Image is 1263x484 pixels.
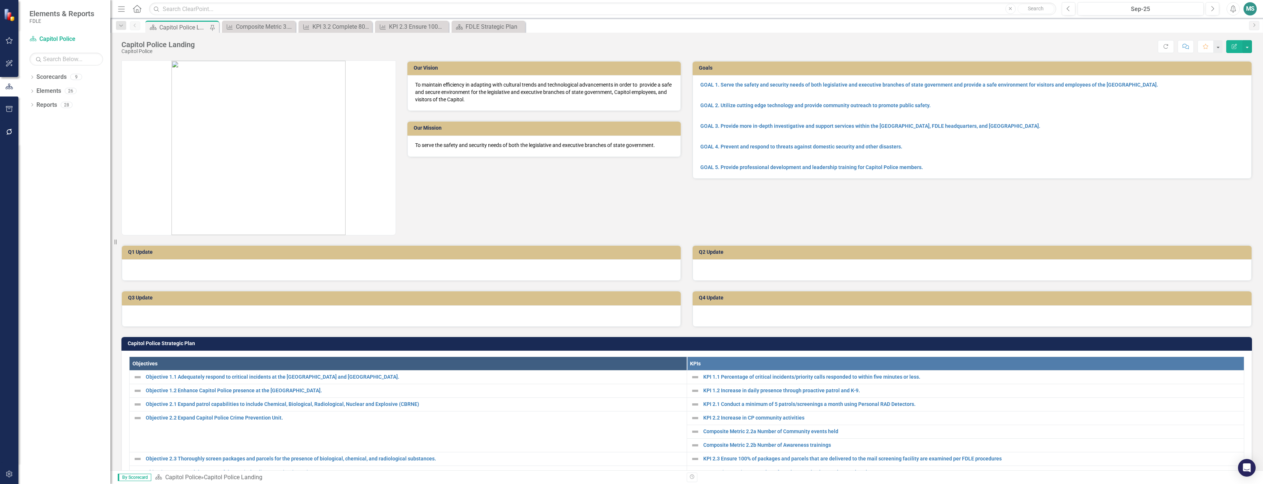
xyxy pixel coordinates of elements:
[165,474,201,481] a: Capitol Police
[159,23,208,32] div: Capitol Police Landing
[691,386,700,395] img: Not Defined
[687,439,1244,452] td: Double-Click to Edit Right Click for Context Menu
[700,102,931,108] a: GOAL 2. Utilize cutting edge technology and provide community outreach to promote public safety.
[36,87,61,95] a: Elements
[691,468,700,477] img: Not Defined
[703,415,1241,421] a: KPI 2.2 Increase in CP community activities
[691,427,700,436] img: Not Defined
[70,74,82,80] div: 9
[466,22,523,31] div: FDLE Strategic Plan
[29,18,94,24] small: FDLE
[171,61,346,235] img: mceclip0%20v5.png
[133,373,142,382] img: Not Defined
[130,466,687,480] td: Double-Click to Edit Right Click for Context Menu
[691,414,700,422] img: Not Defined
[146,374,683,380] a: Objective 1.1 Adequately respond to critical incidents at the [GEOGRAPHIC_DATA] and [GEOGRAPHIC_D...
[703,456,1241,462] a: KPI 2.3 Ensure 100% of packages and parcels that are delivered to the mail screening facility are...
[691,455,700,463] img: Not Defined
[703,429,1241,434] a: Composite Metric 2.2a Number of Community events held
[453,22,523,31] a: FDLE Strategic Plan
[128,295,677,301] h3: Q3 Update
[1243,2,1257,15] button: MS
[687,452,1244,466] td: Double-Click to Edit Right Click for Context Menu
[687,384,1244,398] td: Double-Click to Edit Right Click for Context Menu
[61,102,72,108] div: 28
[149,3,1056,15] input: Search ClearPoint...
[29,35,103,43] a: Capitol Police
[4,8,17,21] img: ClearPoint Strategy
[130,398,687,411] td: Double-Click to Edit Right Click for Context Menu
[699,249,1248,255] h3: Q2 Update
[415,81,673,103] p: To maintain efficiency in adapting with cultural trends and technological advancements in order t...
[687,425,1244,439] td: Double-Click to Edit Right Click for Context Menu
[389,22,447,31] div: KPI 2.3 Ensure 100% of packages and parcels that are delivered to the mail screening facility are...
[1238,459,1256,477] div: Open Intercom Messenger
[687,371,1244,384] td: Double-Click to Edit Right Click for Context Menu
[146,456,683,462] a: Objective 2.3 Thoroughly screen packages and parcels for the presence of biological, chemical, an...
[700,82,1158,88] a: GOAL 1. Serve the safety and security needs of both legislative and executive branches of state g...
[36,101,57,109] a: Reports
[699,295,1248,301] h3: Q4 Update
[699,65,1248,71] h3: Goals
[133,414,142,422] img: Not Defined
[1018,4,1054,14] button: Search
[128,341,1248,346] h3: Capitol Police Strategic Plan
[687,411,1244,425] td: Double-Click to Edit Right Click for Context Menu
[700,123,1040,129] a: GOAL 3. Provide more in-depth investigative and support services within the [GEOGRAPHIC_DATA], FD...
[703,388,1241,393] a: KPI 1.2 Increase in daily presence through proactive patrol and K-9.
[1028,6,1044,11] span: Search
[703,374,1241,380] a: KPI 1.1 Percentage of critical incidents/priority calls responded to within five minutes or less.
[1078,2,1204,15] button: Sep-25
[29,9,94,18] span: Elements & Reports
[36,73,67,81] a: Scorecards
[146,470,683,475] a: Objective 3.1 Expand the scope of the Capitol Police Investigative Unit.
[414,125,678,131] h3: Our Mission
[130,411,687,452] td: Double-Click to Edit Right Click for Context Menu
[691,373,700,382] img: Not Defined
[130,452,687,466] td: Double-Click to Edit Right Click for Context Menu
[65,88,77,94] div: 26
[224,22,294,31] a: Composite Metric 3.1 Number of employment backgrounds completed
[700,144,902,150] a: GOAL 4. Prevent and respond to threats against domestic security and other disasters.
[128,249,677,255] h3: Q1 Update
[121,49,195,54] div: Capitol Police
[415,141,673,149] p: To serve the safety and security needs of both the legislative and executive branches of state go...
[155,473,681,482] div: »
[29,53,103,66] input: Search Below...
[700,164,923,170] a: GOAL 5. Provide professional development and leadership training for Capitol Police members.
[133,468,142,477] img: Not Defined
[1080,5,1201,14] div: Sep-25
[691,400,700,409] img: Not Defined
[204,474,262,481] div: Capitol Police Landing
[133,386,142,395] img: Not Defined
[133,400,142,409] img: Not Defined
[312,22,370,31] div: KPI 3.2 Complete 80% of vendor background checks [DATE].
[130,384,687,398] td: Double-Click to Edit Right Click for Context Menu
[146,401,683,407] a: Objective 2.1 Expand patrol capabilities to include Chemical, Biological, Radiological, Nuclear a...
[236,22,294,31] div: Composite Metric 3.1 Number of employment backgrounds completed
[703,470,1241,475] a: Composite Metric 3.1 Number of employment backgrounds completed
[691,441,700,450] img: Not Defined
[121,41,195,49] div: Capitol Police Landing
[687,398,1244,411] td: Double-Click to Edit Right Click for Context Menu
[146,415,683,421] a: Objective 2.2 Expand Capitol Police Crime Prevention Unit.
[703,442,1241,448] a: Composite Metric 2.2b Number of Awareness trainings
[118,474,151,481] span: By Scorecard
[377,22,447,31] a: KPI 2.3 Ensure 100% of packages and parcels that are delivered to the mail screening facility are...
[300,22,370,31] a: KPI 3.2 Complete 80% of vendor background checks [DATE].
[687,466,1244,480] td: Double-Click to Edit Right Click for Context Menu
[133,455,142,463] img: Not Defined
[130,371,687,384] td: Double-Click to Edit Right Click for Context Menu
[703,401,1241,407] a: KPI 2.1 Conduct a minimum of 5 patrols/screenings a month using Personal RAD Detectors.
[414,65,678,71] h3: Our Vision
[146,388,683,393] a: Objective 1.2 Enhance Capitol Police presence at the [GEOGRAPHIC_DATA].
